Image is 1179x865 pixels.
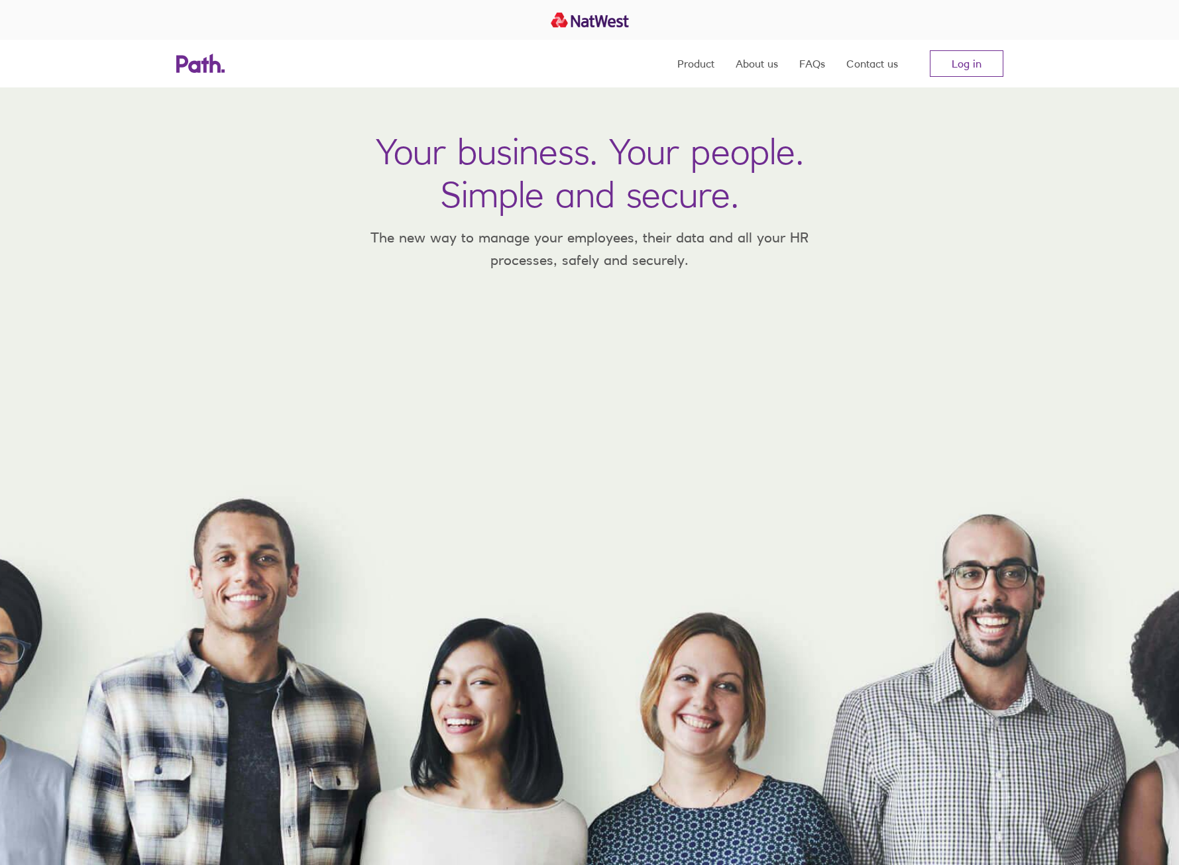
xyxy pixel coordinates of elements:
[376,130,804,216] h1: Your business. Your people. Simple and secure.
[799,40,825,87] a: FAQs
[736,40,778,87] a: About us
[846,40,898,87] a: Contact us
[351,227,828,271] p: The new way to manage your employees, their data and all your HR processes, safely and securely.
[930,50,1003,77] a: Log in
[677,40,714,87] a: Product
